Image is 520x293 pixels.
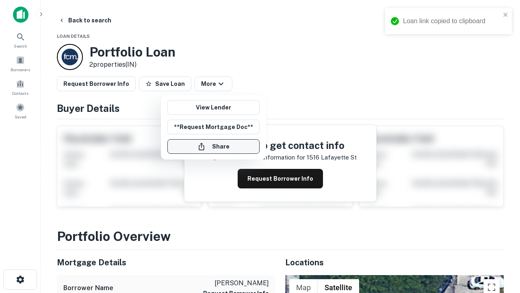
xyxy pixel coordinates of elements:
[167,100,260,115] a: View Lender
[479,228,520,267] iframe: Chat Widget
[403,16,500,26] div: Loan link copied to clipboard
[503,11,509,19] button: close
[167,139,260,154] button: Share
[167,120,260,134] button: **Request Mortgage Doc**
